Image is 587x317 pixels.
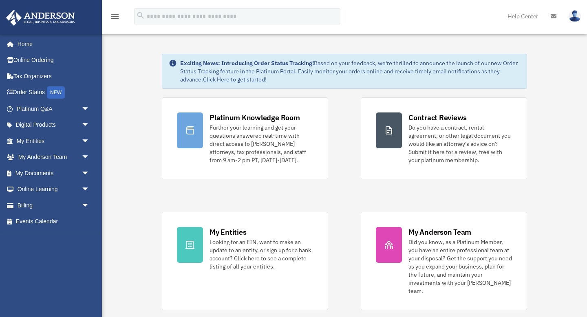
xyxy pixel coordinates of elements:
div: Do you have a contract, rental agreement, or other legal document you would like an attorney's ad... [408,123,512,164]
span: arrow_drop_down [82,197,98,214]
span: arrow_drop_down [82,133,98,150]
a: Platinum Q&Aarrow_drop_down [6,101,102,117]
a: My Anderson Team Did you know, as a Platinum Member, you have an entire professional team at your... [361,212,527,310]
a: My Anderson Teamarrow_drop_down [6,149,102,165]
span: arrow_drop_down [82,149,98,166]
a: Digital Productsarrow_drop_down [6,117,102,133]
i: search [136,11,145,20]
a: Platinum Knowledge Room Further your learning and get your questions answered real-time with dire... [162,97,328,179]
img: Anderson Advisors Platinum Portal [4,10,77,26]
span: arrow_drop_down [82,181,98,198]
a: Tax Organizers [6,68,102,84]
a: My Entitiesarrow_drop_down [6,133,102,149]
img: User Pic [569,10,581,22]
a: menu [110,14,120,21]
a: Billingarrow_drop_down [6,197,102,214]
span: arrow_drop_down [82,101,98,117]
a: Contract Reviews Do you have a contract, rental agreement, or other legal document you would like... [361,97,527,179]
span: arrow_drop_down [82,117,98,134]
a: My Entities Looking for an EIN, want to make an update to an entity, or sign up for a bank accoun... [162,212,328,310]
div: Further your learning and get your questions answered real-time with direct access to [PERSON_NAM... [210,123,313,164]
a: Home [6,36,98,52]
div: Based on your feedback, we're thrilled to announce the launch of our new Order Status Tracking fe... [180,59,520,84]
div: Looking for an EIN, want to make an update to an entity, or sign up for a bank account? Click her... [210,238,313,271]
a: Online Ordering [6,52,102,68]
strong: Exciting News: Introducing Order Status Tracking! [180,59,314,67]
div: My Entities [210,227,246,237]
div: My Anderson Team [408,227,471,237]
a: My Documentsarrow_drop_down [6,165,102,181]
i: menu [110,11,120,21]
a: Click Here to get started! [203,76,267,83]
a: Events Calendar [6,214,102,230]
span: arrow_drop_down [82,165,98,182]
div: Contract Reviews [408,112,467,123]
div: Platinum Knowledge Room [210,112,300,123]
div: NEW [47,86,65,99]
a: Order StatusNEW [6,84,102,101]
div: Did you know, as a Platinum Member, you have an entire professional team at your disposal? Get th... [408,238,512,295]
a: Online Learningarrow_drop_down [6,181,102,198]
